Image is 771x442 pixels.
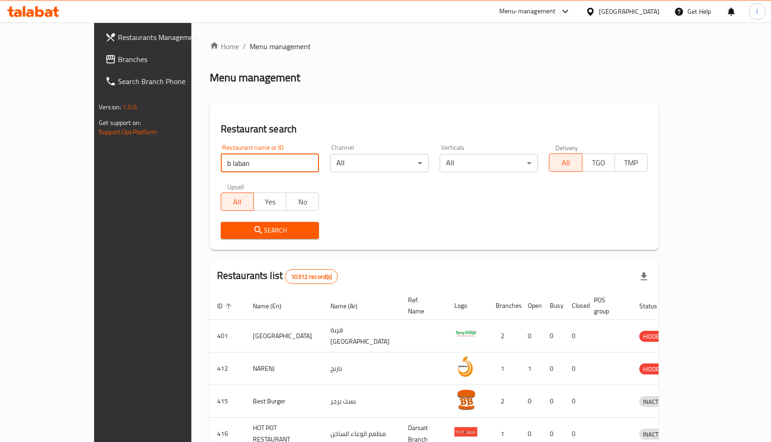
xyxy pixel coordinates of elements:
td: 0 [542,385,564,418]
span: Get support on: [99,117,141,129]
span: Menu management [250,41,311,52]
h2: Restaurants list [217,269,338,284]
a: Search Branch Phone [98,70,223,92]
img: Spicy Village [454,323,477,346]
td: 1 [520,352,542,385]
td: 0 [542,320,564,352]
a: Support.OpsPlatform [99,126,157,138]
span: All [553,156,578,170]
span: INACTIVE [639,429,670,440]
td: 0 [564,320,587,352]
span: No [290,195,315,209]
th: Closed [564,292,587,320]
button: Yes [253,193,286,211]
span: HIDDEN [639,331,667,342]
span: Search Branch Phone [118,76,216,87]
span: ID [217,300,235,312]
a: Branches [98,48,223,70]
button: TGO [582,153,615,172]
span: Restaurants Management [118,32,216,43]
div: Total records count [285,269,338,284]
label: Upsell [227,183,244,190]
button: Search [221,222,319,239]
th: Busy [542,292,564,320]
div: INACTIVE [639,429,670,440]
td: 2 [488,320,520,352]
span: 1.0.0 [123,101,137,113]
td: 2 [488,385,520,418]
span: Name (Ar) [330,300,369,312]
span: HIDDEN [639,364,667,374]
th: Logo [447,292,488,320]
button: All [549,153,582,172]
span: Branches [118,54,216,65]
span: 10312 record(s) [285,272,337,281]
span: Yes [257,195,283,209]
input: Search for restaurant name or ID.. [221,154,319,172]
h2: Restaurant search [221,122,648,136]
th: Branches [488,292,520,320]
button: TMP [615,153,648,172]
div: HIDDEN [639,363,667,374]
div: All [440,154,538,172]
td: 1 [488,352,520,385]
span: TGO [586,156,611,170]
span: Status [639,300,669,312]
h2: Menu management [210,70,300,85]
td: 0 [520,385,542,418]
td: نارنج [323,352,401,385]
td: 401 [210,320,246,352]
td: NARENJ [246,352,323,385]
span: INACTIVE [639,397,670,407]
td: [GEOGRAPHIC_DATA] [246,320,323,352]
td: 0 [542,352,564,385]
span: All [225,195,250,209]
label: Delivery [555,144,578,151]
td: 0 [564,352,587,385]
span: TMP [619,156,644,170]
span: Search [228,225,312,236]
li: / [243,41,246,52]
a: Home [210,41,239,52]
img: NARENJ [454,355,477,378]
button: All [221,193,254,211]
th: Open [520,292,542,320]
td: 0 [520,320,542,352]
div: All [330,154,429,172]
div: Export file [633,266,655,288]
span: I [756,6,758,17]
nav: breadcrumb [210,41,659,52]
span: POS group [594,295,621,317]
div: HIDDEN [639,331,667,342]
td: 0 [564,385,587,418]
td: 415 [210,385,246,418]
div: Menu-management [499,6,556,17]
span: Ref. Name [408,295,436,317]
img: Best Burger [454,388,477,411]
td: Best Burger [246,385,323,418]
td: بست برجر [323,385,401,418]
span: Version: [99,101,121,113]
td: 412 [210,352,246,385]
div: [GEOGRAPHIC_DATA] [599,6,659,17]
td: قرية [GEOGRAPHIC_DATA] [323,320,401,352]
button: No [286,193,319,211]
a: Restaurants Management [98,26,223,48]
span: Name (En) [253,300,293,312]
